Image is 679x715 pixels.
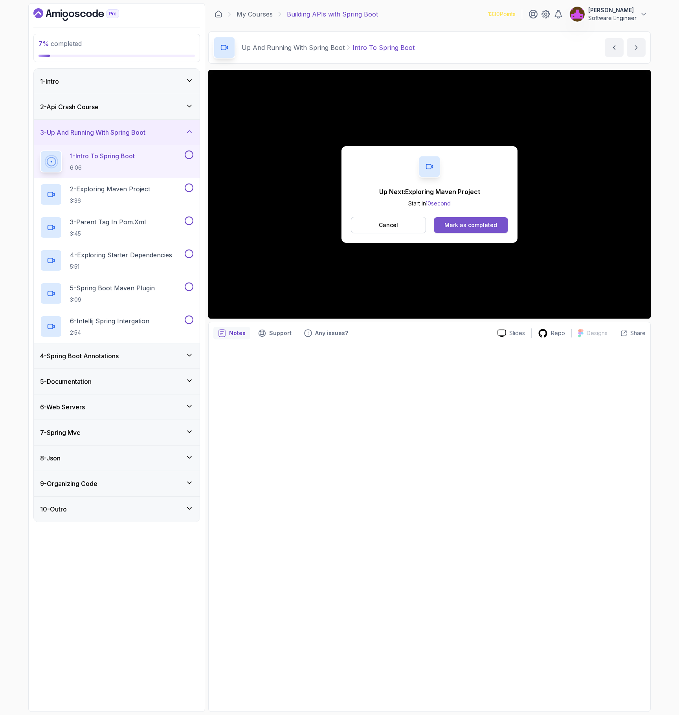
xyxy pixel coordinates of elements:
p: 1330 Points [488,10,516,18]
p: 6 - Intellij Spring Intergation [70,316,149,326]
p: 3 - Parent Tag In pom.xml [70,217,146,227]
h3: 2 - Api Crash Course [40,102,99,112]
button: user profile image[PERSON_NAME]Software Engineer [569,6,648,22]
h3: 8 - Json [40,453,61,463]
button: 6-Web Servers [34,394,200,420]
p: Share [630,329,646,337]
button: Support button [253,327,296,339]
img: user profile image [570,7,585,22]
h3: 9 - Organizing Code [40,479,97,488]
button: 3-Up And Running With Spring Boot [34,120,200,145]
button: 1-Intro [34,69,200,94]
p: Repo [551,329,565,337]
iframe: 1 - Intro to Spring Boot (Slides) [208,70,651,319]
p: Designs [587,329,607,337]
div: Mark as completed [444,221,497,229]
button: 10-Outro [34,497,200,522]
h3: 5 - Documentation [40,377,92,386]
p: Software Engineer [588,14,637,22]
p: 5:51 [70,263,172,271]
span: 10 second [426,200,451,207]
p: 2:54 [70,329,149,337]
p: 3:09 [70,296,155,304]
p: 3:45 [70,230,146,238]
button: 5-Documentation [34,369,200,394]
p: 5 - Spring Boot Maven Plugin [70,283,155,293]
p: [PERSON_NAME] [588,6,637,14]
p: Slides [509,329,525,337]
p: Building APIs with Spring Boot [287,9,378,19]
a: My Courses [237,9,273,19]
button: 7-Spring Mvc [34,420,200,445]
a: Repo [532,328,571,338]
p: 2 - Exploring Maven Project [70,184,150,194]
button: 8-Json [34,445,200,471]
p: Intro To Spring Boot [352,43,415,52]
p: 3:36 [70,197,150,205]
a: Slides [491,329,531,337]
p: Up Next: Exploring Maven Project [379,187,480,196]
p: 1 - Intro To Spring Boot [70,151,135,161]
p: 6:06 [70,164,135,172]
a: Dashboard [33,8,137,21]
button: Cancel [351,217,426,233]
span: 7 % [39,40,49,48]
button: 6-Intellij Spring Intergation2:54 [40,315,193,337]
p: 4 - Exploring Starter Dependencies [70,250,172,260]
button: Mark as completed [434,217,508,233]
button: previous content [605,38,624,57]
button: 1-Intro To Spring Boot6:06 [40,150,193,172]
p: Start in [379,200,480,207]
h3: 1 - Intro [40,77,59,86]
button: next content [627,38,646,57]
button: Share [614,329,646,337]
p: Notes [229,329,246,337]
p: Any issues? [315,329,348,337]
p: Up And Running With Spring Boot [242,43,345,52]
h3: 3 - Up And Running With Spring Boot [40,128,145,137]
button: 3-Parent Tag In pom.xml3:45 [40,216,193,238]
h3: 6 - Web Servers [40,402,85,412]
a: Dashboard [215,10,222,18]
button: 5-Spring Boot Maven Plugin3:09 [40,282,193,304]
h3: 10 - Outro [40,504,67,514]
button: 4-Exploring Starter Dependencies5:51 [40,249,193,271]
h3: 4 - Spring Boot Annotations [40,351,119,361]
p: Support [269,329,292,337]
button: Feedback button [299,327,353,339]
p: Cancel [379,221,398,229]
button: 2-Api Crash Course [34,94,200,119]
button: 9-Organizing Code [34,471,200,496]
button: notes button [213,327,250,339]
button: 4-Spring Boot Annotations [34,343,200,368]
span: completed [39,40,82,48]
button: 2-Exploring Maven Project3:36 [40,183,193,205]
h3: 7 - Spring Mvc [40,428,80,437]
